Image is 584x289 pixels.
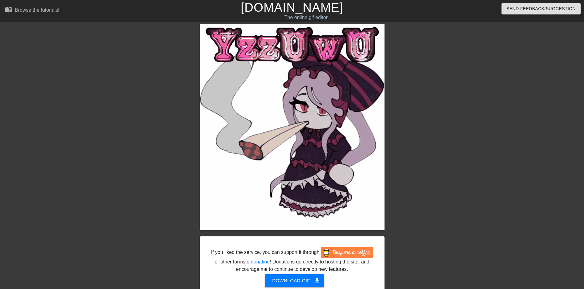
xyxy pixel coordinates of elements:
a: Browse the tutorials! [5,6,59,15]
a: Download gif [260,278,324,283]
div: The online gif editor [198,14,414,21]
span: Download gif [272,277,317,285]
button: Download gif [265,274,324,287]
span: Send Feedback/Suggestion [506,5,576,13]
div: Browse the tutorials! [15,7,59,13]
button: Send Feedback/Suggestion [501,3,581,14]
a: [DOMAIN_NAME] [241,1,343,14]
img: Buy Me A Coffee [321,247,373,258]
img: oOzpsT1g.gif [200,24,385,230]
span: get_app [313,277,321,284]
a: donating [251,259,270,264]
span: menu_book [5,6,12,13]
div: If you liked the service, you can support it through or other forms of ! Donations go directly to... [211,247,374,273]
